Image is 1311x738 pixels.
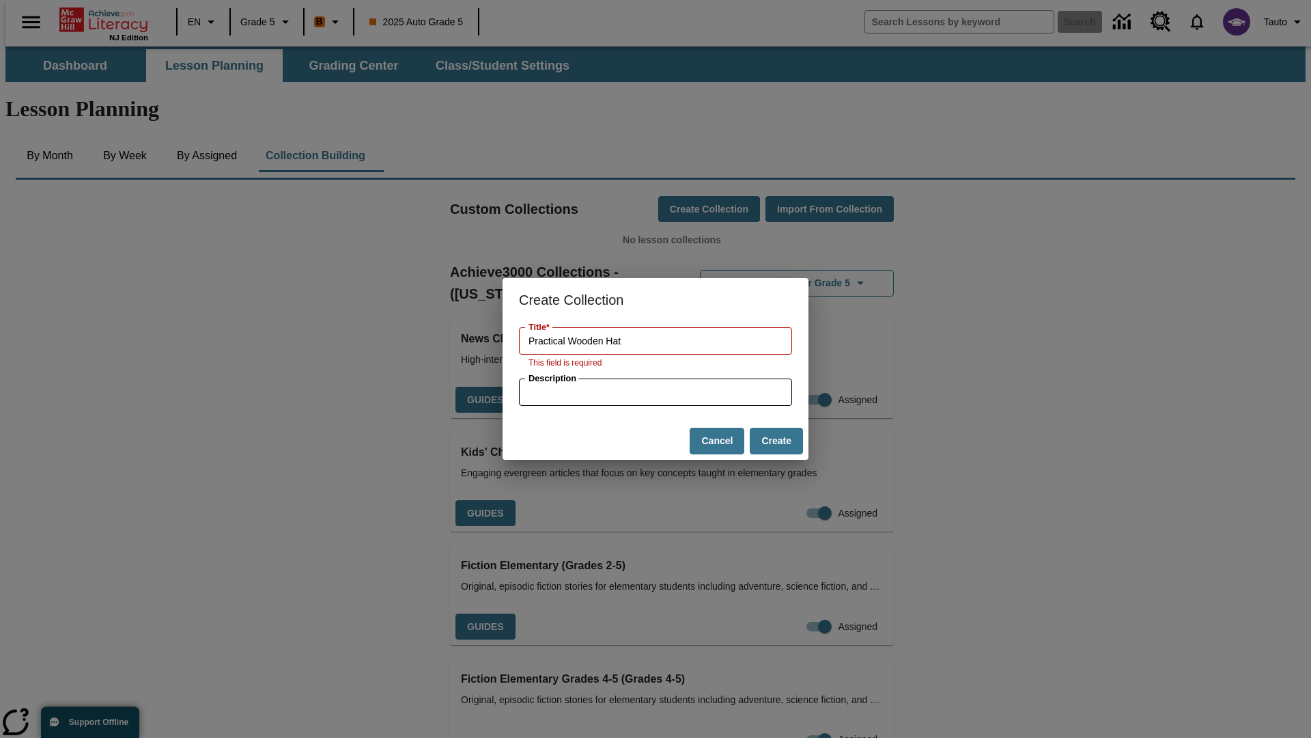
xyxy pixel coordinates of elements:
[528,372,576,385] label: Description
[750,428,803,454] button: Create
[690,428,744,454] button: Cancel
[503,278,808,322] h2: Create Collection
[528,357,783,370] p: This field is required
[528,321,550,333] label: Title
